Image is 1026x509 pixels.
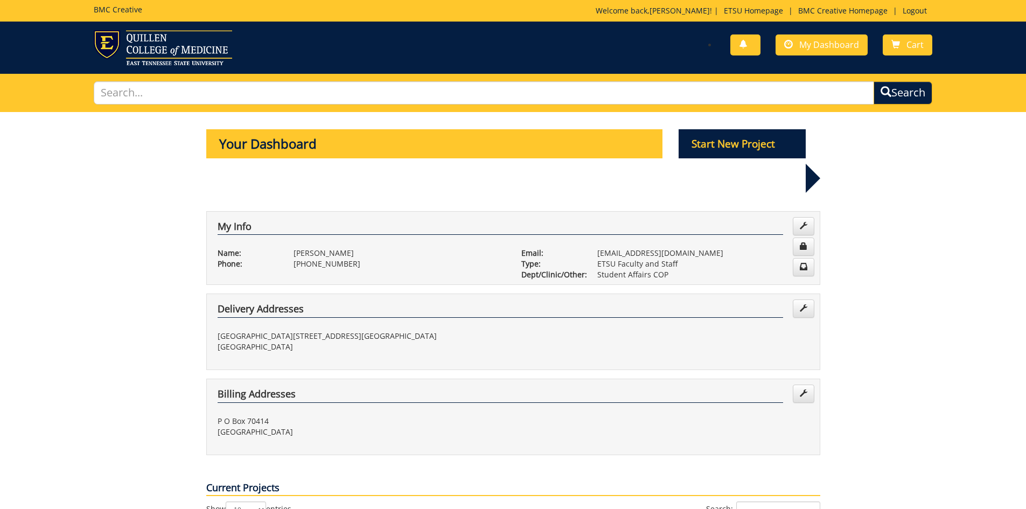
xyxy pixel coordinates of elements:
p: Phone: [218,259,277,269]
p: [EMAIL_ADDRESS][DOMAIN_NAME] [597,248,809,259]
p: Dept/Clinic/Other: [521,269,581,280]
a: My Dashboard [776,34,868,55]
a: Change Password [793,238,814,256]
a: BMC Creative Homepage [793,5,893,16]
h4: My Info [218,221,783,235]
p: ETSU Faculty and Staff [597,259,809,269]
p: [GEOGRAPHIC_DATA] [218,341,505,352]
a: Edit Addresses [793,299,814,318]
p: Current Projects [206,481,820,496]
p: [GEOGRAPHIC_DATA] [218,427,505,437]
p: P O Box 70414 [218,416,505,427]
button: Search [874,81,932,104]
h4: Delivery Addresses [218,304,783,318]
p: [GEOGRAPHIC_DATA][STREET_ADDRESS][GEOGRAPHIC_DATA] [218,331,505,341]
p: Your Dashboard [206,129,663,158]
span: Cart [906,39,924,51]
p: Type: [521,259,581,269]
a: Start New Project [679,140,806,150]
a: Edit Info [793,217,814,235]
p: Email: [521,248,581,259]
p: Name: [218,248,277,259]
p: Start New Project [679,129,806,158]
img: ETSU logo [94,30,232,65]
span: My Dashboard [799,39,859,51]
input: Search... [94,81,875,104]
a: Cart [883,34,932,55]
a: [PERSON_NAME] [650,5,710,16]
a: Edit Addresses [793,385,814,403]
a: Logout [897,5,932,16]
p: Student Affairs COP [597,269,809,280]
h5: BMC Creative [94,5,142,13]
a: Change Communication Preferences [793,258,814,276]
h4: Billing Addresses [218,389,783,403]
a: ETSU Homepage [718,5,788,16]
p: Welcome back, ! | | | [596,5,932,16]
p: [PHONE_NUMBER] [294,259,505,269]
p: [PERSON_NAME] [294,248,505,259]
